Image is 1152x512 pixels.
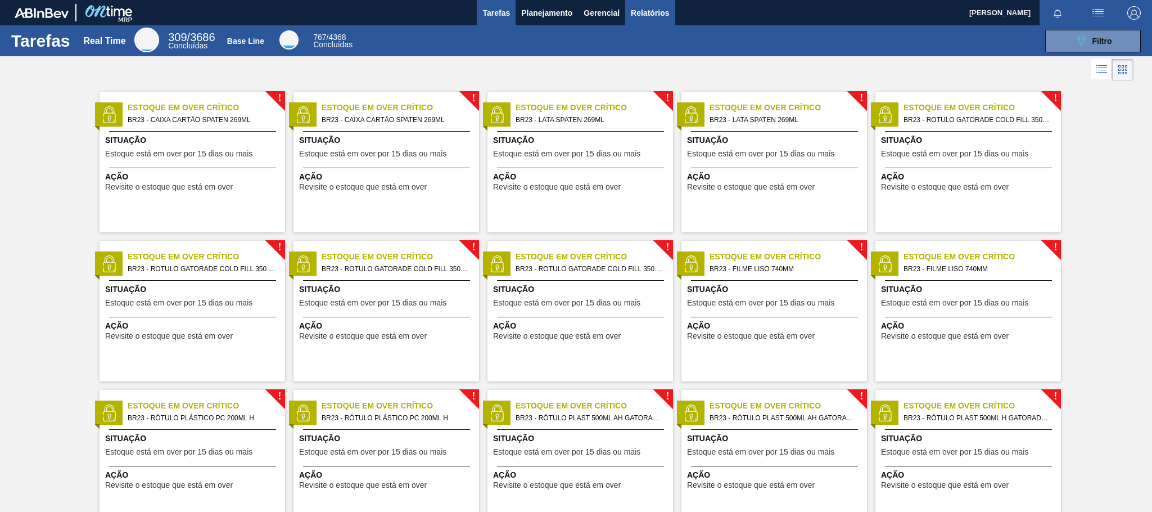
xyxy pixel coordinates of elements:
span: Revisite o estoque que está em over [881,183,1009,191]
span: Revisite o estoque que está em over [881,481,1009,489]
span: Ação [881,469,1058,481]
span: Situação [299,134,476,146]
span: Ação [493,320,670,332]
span: Estoque em Over Crítico [322,400,479,412]
span: ! [1054,243,1057,251]
span: Estoque está em over por 15 dias ou mais [493,448,640,456]
span: Estoque está em over por 15 dias ou mais [881,448,1028,456]
span: Ação [881,320,1058,332]
span: Revisite o estoque que está em over [687,183,815,191]
span: BR23 - ROTULO GATORADE COLD FILL 350ML H LARANJA [516,263,664,275]
button: Notificações [1040,5,1076,21]
span: Estoque está em over por 15 dias ou mais [687,150,834,158]
img: userActions [1091,6,1105,20]
span: Estoque está em over por 15 dias ou mais [881,299,1028,307]
span: Ação [493,171,670,183]
span: ! [278,243,281,251]
span: Concluídas [168,41,207,50]
span: Estoque em Over Crítico [903,251,1061,263]
div: Real Time [134,28,159,52]
div: Real Time [83,36,125,46]
span: Situação [881,433,1058,444]
span: Ação [687,320,864,332]
span: 767 [313,33,326,42]
span: Situação [493,134,670,146]
span: BR23 - ROTULO GATORADE COLD FILL 350ML H BLBRRY [128,263,276,275]
span: ! [860,243,863,251]
img: status [101,405,118,421]
span: ! [278,94,281,102]
span: Revisite o estoque que está em over [493,183,621,191]
span: Situação [105,433,282,444]
span: Revisite o estoque que está em over [687,481,815,489]
span: BR23 - ROTULO GATORADE COLD FILL 350ML H BLBRRY [903,114,1052,126]
span: Situação [493,284,670,295]
span: Ação [299,171,476,183]
span: Revisite o estoque que está em over [105,183,233,191]
span: Situação [687,433,864,444]
span: Situação [881,134,1058,146]
span: / 3686 [168,31,215,43]
span: / 4368 [313,33,346,42]
span: BR23 - LATA SPATEN 269ML [516,114,664,126]
span: Estoque em Over Crítico [903,400,1061,412]
span: Estoque está em over por 15 dias ou mais [881,150,1028,158]
span: Ação [493,469,670,481]
span: ! [860,392,863,401]
span: BR23 - FILME LISO 740MM [903,263,1052,275]
span: ! [472,94,475,102]
span: BR23 - RÓTULO PLAST 500ML AH GATORADE BERRY BLUE [710,412,858,424]
span: Estoque em Over Crítico [516,400,673,412]
img: status [489,255,505,272]
span: Estoque está em over por 15 dias ou mais [105,299,252,307]
img: status [101,106,118,123]
span: Estoque está em over por 15 dias ou mais [299,150,446,158]
span: Revisite o estoque que está em over [105,481,233,489]
img: status [877,106,893,123]
span: BR23 - RÓTULO PLÁSTICO PC 200ML H [128,412,276,424]
span: Situação [881,284,1058,295]
span: Estoque em Over Crítico [710,400,867,412]
span: Situação [105,284,282,295]
img: status [877,405,893,421]
span: ! [472,243,475,251]
span: ! [1054,94,1057,102]
span: BR23 - LATA SPATEN 269ML [710,114,858,126]
span: Situação [299,433,476,444]
span: ! [472,392,475,401]
span: Estoque em Over Crítico [710,102,867,114]
span: Estoque em Over Crítico [322,102,479,114]
span: Ação [687,171,864,183]
img: status [295,405,311,421]
img: status [489,106,505,123]
div: Base Line [279,30,299,50]
span: Estoque em Over Crítico [516,251,673,263]
span: Estoque em Over Crítico [516,102,673,114]
span: Revisite o estoque que está em over [105,332,233,340]
img: TNhmsLtSVTkK8tSr43FrP2fwEKptu5GPRR3wAAAABJRU5ErkJggg== [15,8,69,18]
div: Base Line [227,37,264,46]
span: Revisite o estoque que está em over [881,332,1009,340]
span: Situação [687,134,864,146]
span: Gerencial [584,6,620,20]
img: status [489,405,505,421]
span: BR23 - RÓTULO PLAST 500ML AH GATORADE BERRY BLUE [516,412,664,424]
span: Ação [881,171,1058,183]
span: BR23 - CAIXA CARTÃO SPATEN 269ML [322,114,470,126]
span: Situação [105,134,282,146]
span: Estoque está em over por 15 dias ou mais [687,299,834,307]
div: Visão em Lista [1091,59,1112,80]
span: Estoque está em over por 15 dias ou mais [687,448,834,456]
span: Estoque está em over por 15 dias ou mais [105,448,252,456]
span: BR23 - RÓTULO PLAST 500ML H GATORADE BERRY BLUE [903,412,1052,424]
span: Estoque em Over Crítico [322,251,479,263]
span: Revisite o estoque que está em over [687,332,815,340]
span: ! [666,94,669,102]
span: Situação [687,284,864,295]
span: ! [666,243,669,251]
span: BR23 - CAIXA CARTÃO SPATEN 269ML [128,114,276,126]
img: status [877,255,893,272]
span: BR23 - ROTULO GATORADE COLD FILL 350ML H LARANJA [322,263,470,275]
h1: Tarefas [11,34,70,47]
span: ! [278,392,281,401]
